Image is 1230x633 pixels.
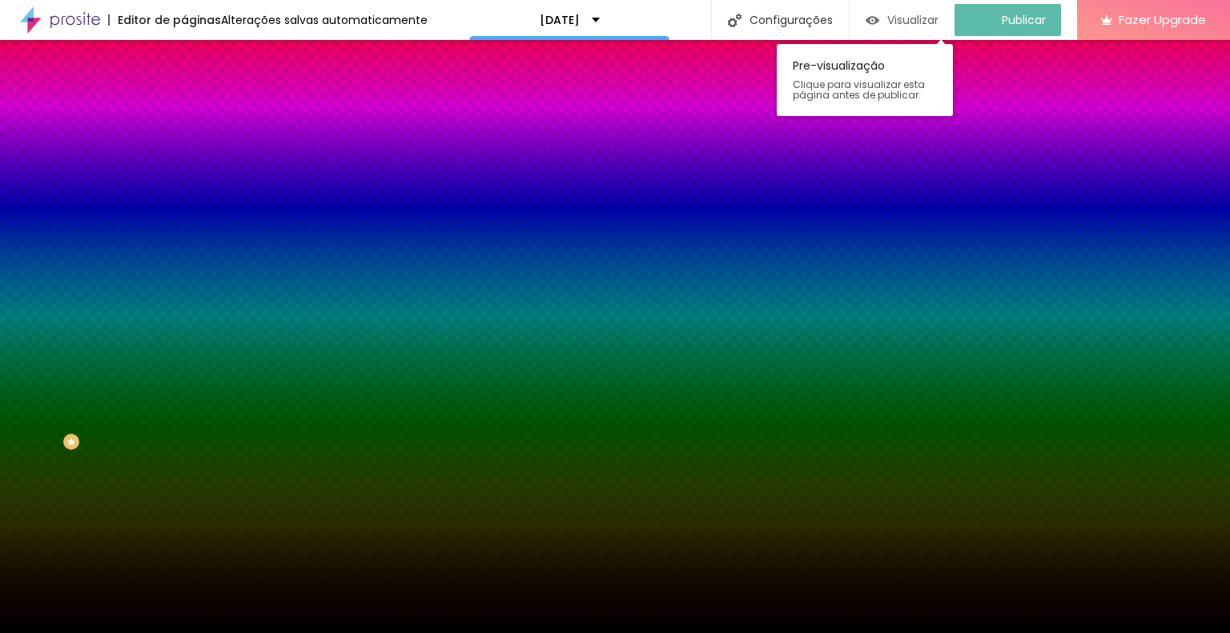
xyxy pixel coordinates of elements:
[1002,14,1046,26] span: Publicar
[1119,13,1206,26] span: Fazer Upgrade
[887,14,939,26] span: Visualizar
[540,14,580,26] p: [DATE]
[777,44,953,116] div: Pre-visualização
[850,4,955,36] button: Visualizar
[793,79,937,100] span: Clique para visualizar esta página antes de publicar.
[955,4,1061,36] button: Publicar
[728,14,742,27] img: Icone
[108,14,221,26] div: Editor de páginas
[866,14,879,27] img: view-1.svg
[221,14,428,26] div: Alterações salvas automaticamente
